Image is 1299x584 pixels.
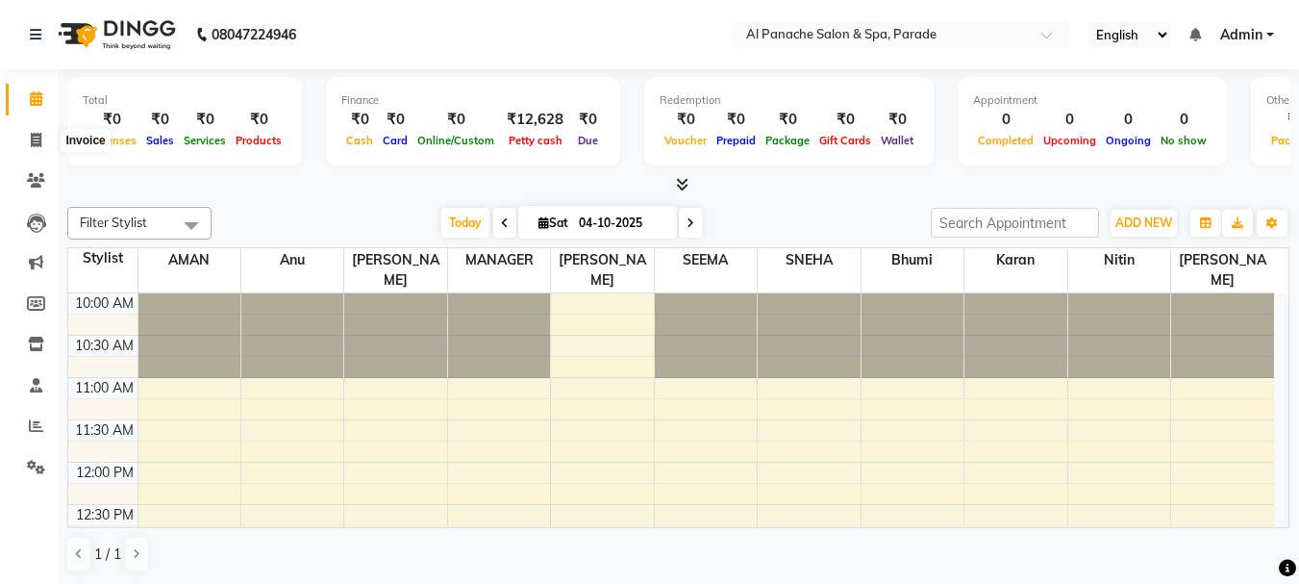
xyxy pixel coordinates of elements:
[876,109,918,131] div: ₹0
[712,109,761,131] div: ₹0
[1101,109,1156,131] div: 0
[94,545,121,565] span: 1 / 1
[448,248,550,272] span: MANAGER
[72,463,137,483] div: 12:00 PM
[1220,25,1262,45] span: Admin
[179,109,231,131] div: ₹0
[499,109,571,131] div: ₹12,628
[573,209,669,238] input: 2025-10-04
[504,134,567,147] span: Petty cash
[973,134,1038,147] span: Completed
[1068,248,1170,272] span: Nitin
[1156,109,1212,131] div: 0
[761,134,814,147] span: Package
[68,248,137,268] div: Stylist
[72,505,137,525] div: 12:30 PM
[814,134,876,147] span: Gift Cards
[551,248,653,292] span: [PERSON_NAME]
[655,248,757,272] span: SEEMA
[876,134,918,147] span: Wallet
[71,420,137,441] div: 11:30 AM
[231,134,287,147] span: Products
[931,208,1099,238] input: Search Appointment
[61,129,110,152] div: Invoice
[179,134,231,147] span: Services
[973,92,1212,109] div: Appointment
[1156,134,1212,147] span: No show
[814,109,876,131] div: ₹0
[1101,134,1156,147] span: Ongoing
[212,8,296,62] b: 08047224946
[660,109,712,131] div: ₹0
[1111,210,1177,237] button: ADD NEW
[1038,109,1101,131] div: 0
[344,248,446,292] span: [PERSON_NAME]
[378,109,412,131] div: ₹0
[341,92,605,109] div: Finance
[378,134,412,147] span: Card
[71,378,137,398] div: 11:00 AM
[141,134,179,147] span: Sales
[534,216,573,230] span: Sat
[341,109,378,131] div: ₹0
[660,92,918,109] div: Redemption
[241,248,343,272] span: Anu
[71,336,137,356] div: 10:30 AM
[412,109,499,131] div: ₹0
[761,109,814,131] div: ₹0
[862,248,963,272] span: Bhumi
[231,109,287,131] div: ₹0
[341,134,378,147] span: Cash
[660,134,712,147] span: Voucher
[571,109,605,131] div: ₹0
[758,248,860,272] span: SNEHA
[973,109,1038,131] div: 0
[83,109,141,131] div: ₹0
[1038,134,1101,147] span: Upcoming
[141,109,179,131] div: ₹0
[573,134,603,147] span: Due
[441,208,489,238] span: Today
[83,92,287,109] div: Total
[49,8,181,62] img: logo
[71,293,137,314] div: 10:00 AM
[80,215,147,230] span: Filter Stylist
[964,248,1066,272] span: Karan
[1115,216,1172,230] span: ADD NEW
[412,134,499,147] span: Online/Custom
[138,248,240,272] span: AMAN
[1171,248,1274,292] span: [PERSON_NAME]
[712,134,761,147] span: Prepaid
